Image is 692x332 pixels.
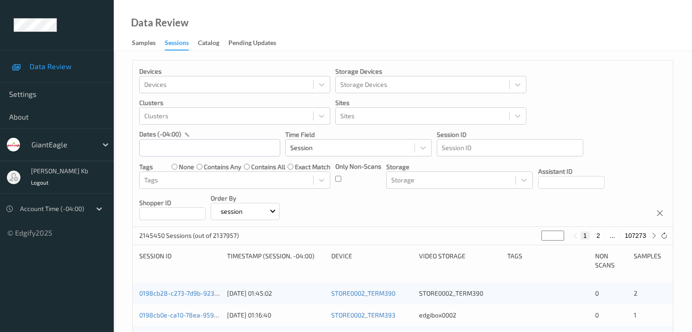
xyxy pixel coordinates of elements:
div: Tags [507,252,589,270]
p: dates (-04:00) [139,130,181,139]
div: [DATE] 01:16:40 [227,311,325,320]
button: 2 [594,231,603,240]
label: exact match [295,162,330,171]
a: Catalog [198,37,228,50]
div: Session ID [139,252,221,270]
p: Order By [211,194,280,203]
div: Catalog [198,38,219,50]
div: STORE0002_TERM390 [419,289,500,298]
div: Video Storage [419,252,500,270]
p: 2145450 Sessions (out of 2137957) [139,231,239,240]
div: Data Review [131,18,188,27]
div: Device [331,252,413,270]
p: Sites [335,98,526,107]
div: Samples [132,38,156,50]
span: 0 [595,289,599,297]
p: Storage [386,162,533,171]
p: Time Field [285,130,432,139]
button: ... [607,231,618,240]
div: Samples [634,252,667,270]
a: Samples [132,37,165,50]
label: none [179,162,194,171]
button: 107273 [622,231,649,240]
a: STORE0002_TERM390 [331,289,395,297]
div: [DATE] 01:45:02 [227,289,325,298]
span: 2 [634,289,637,297]
div: Sessions [165,38,189,50]
a: Pending Updates [228,37,285,50]
p: Tags [139,162,153,171]
p: Session ID [437,130,583,139]
a: STORE0002_TERM393 [331,311,395,319]
div: edgibox0002 [419,311,500,320]
p: Assistant ID [538,167,605,176]
p: Clusters [139,98,330,107]
label: contains any [204,162,241,171]
div: Pending Updates [228,38,276,50]
p: Shopper ID [139,198,206,207]
span: 1 [634,311,636,319]
span: 0 [595,311,599,319]
div: Non Scans [595,252,628,270]
p: Only Non-Scans [335,162,381,171]
a: Sessions [165,37,198,50]
button: 1 [581,231,590,240]
label: contains all [251,162,285,171]
div: Timestamp (Session, -04:00) [227,252,325,270]
a: 0198cb28-c273-7d9b-9232-4f327a486061 [139,289,263,297]
p: Storage Devices [335,67,526,76]
p: Devices [139,67,330,76]
a: 0198cb0e-ca10-78ea-959c-285e5c3284f5 [139,311,263,319]
p: session [217,207,246,216]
